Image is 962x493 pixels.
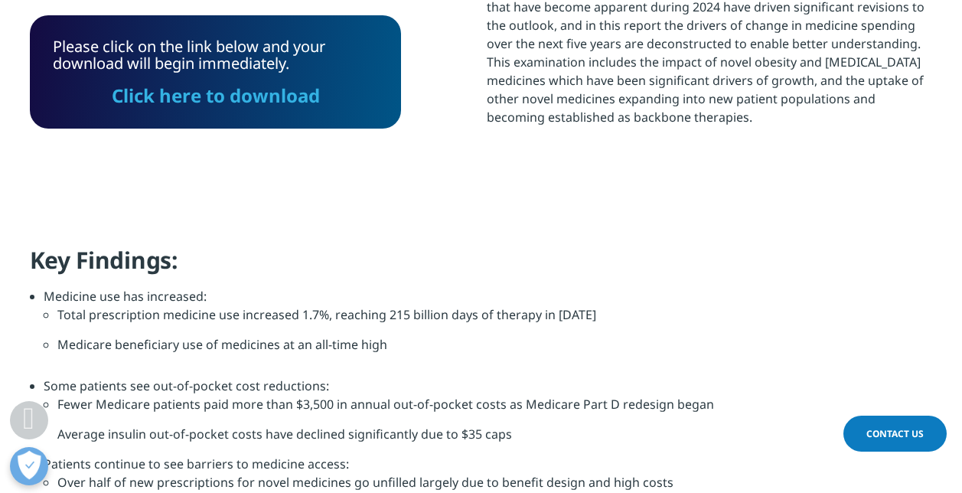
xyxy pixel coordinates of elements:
button: Open Preferences [10,447,48,485]
a: Click here to download [112,83,320,108]
ul: Average insulin out-of-pocket costs have declined significantly due to $35 caps [44,395,933,443]
li: Fewer Medicare patients paid more than $3,500 in annual out-of-pocket costs as Medicare Part D re... [57,395,933,425]
li: Total prescription medicine use increased 1.7%, reaching 215 billion days of therapy in [DATE] [57,305,933,335]
a: Contact Us [843,416,947,452]
span: Contact Us [866,427,924,440]
li: Some patients see out-of-pocket cost reductions: [44,377,933,455]
li: Medicine use has increased: [44,287,933,377]
div: Please click on the link below and your download will begin immediately. [53,38,378,106]
h4: Key Findings: [30,245,933,287]
li: Medicare beneficiary use of medicines at an all-time high [57,335,933,365]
